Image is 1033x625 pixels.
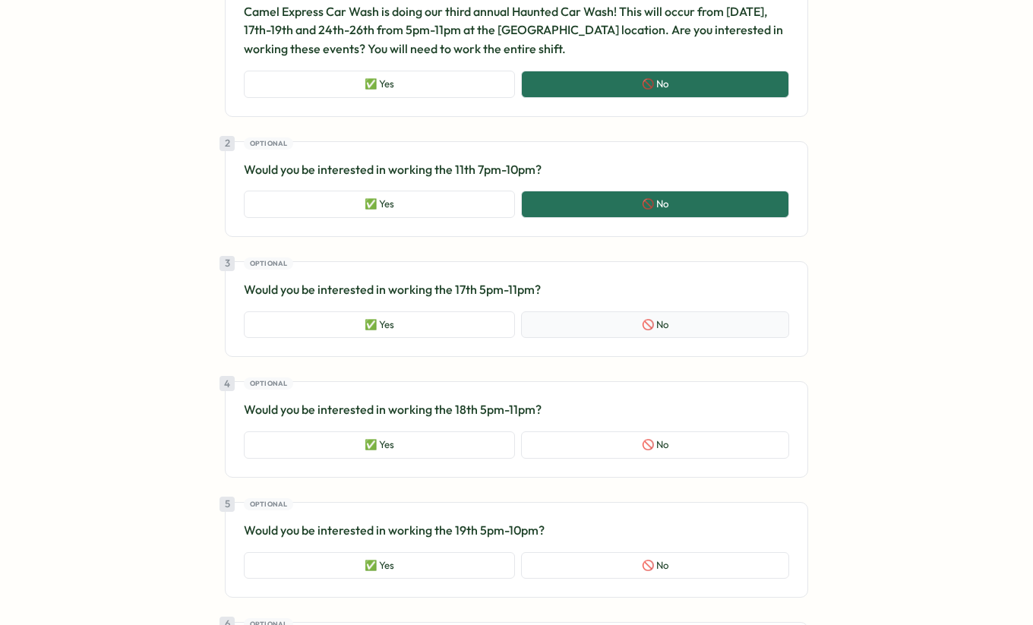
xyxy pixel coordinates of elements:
[220,256,235,271] div: 3
[220,136,235,151] div: 2
[220,497,235,512] div: 5
[244,552,515,579] button: ✅ Yes
[250,499,288,510] span: Optional
[521,431,789,459] button: 🚫 No
[244,521,789,540] p: Would you be interested in working the 19th 5pm-10pm?
[244,400,789,419] p: Would you be interested in working the 18th 5pm-11pm?
[244,311,515,339] button: ✅ Yes
[521,311,789,339] button: 🚫 No
[244,71,515,98] button: ✅ Yes
[244,160,789,179] p: Would you be interested in working the 11th 7pm-10pm?
[244,280,789,299] p: Would you be interested in working the 17th 5pm-11pm?
[220,376,235,391] div: 4
[521,71,789,98] button: 🚫 No
[250,378,288,389] span: Optional
[244,191,515,218] button: ✅ Yes
[250,138,288,149] span: Optional
[250,258,288,269] span: Optional
[244,2,789,58] p: Camel Express Car Wash is doing our third annual Haunted Car Wash! This will occur from [DATE], 1...
[521,191,789,218] button: 🚫 No
[521,552,789,579] button: 🚫 No
[244,431,515,459] button: ✅ Yes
